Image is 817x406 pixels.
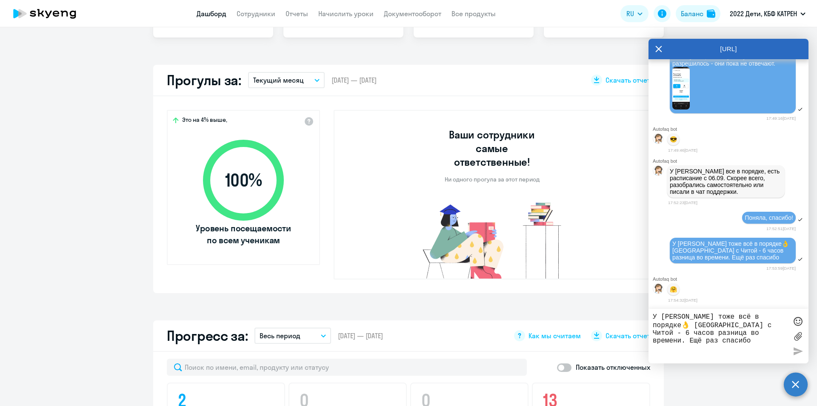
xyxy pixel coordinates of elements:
[167,359,527,376] input: Поиск по имени, email, продукту или статусу
[197,9,226,18] a: Дашборд
[668,148,697,153] time: 17:49:46[DATE]
[670,136,677,143] p: 😎
[670,286,677,293] p: 🤗
[672,240,791,261] span: У [PERSON_NAME] тоже всё в порядке👌 [GEOGRAPHIC_DATA] с Читой - 6 часов разница во времени. Ещё р...
[445,176,540,183] p: Ни одного прогула за этот период
[260,331,300,341] p: Весь период
[167,327,248,344] h2: Прогресс за:
[653,158,808,164] div: Autofaq bot
[528,331,581,340] span: Как мы считаем
[626,9,634,19] span: RU
[676,5,720,22] button: Балансbalance
[653,127,808,132] div: Autofaq bot
[194,222,292,246] span: Уровень посещаемости по всем ученикам
[407,200,577,279] img: no-truants
[331,75,377,85] span: [DATE] — [DATE]
[653,276,808,282] div: Autofaq bot
[766,116,796,121] time: 17:49:16[DATE]
[653,166,664,178] img: bot avatar
[745,214,793,221] span: Поняла, спасибо!
[672,67,690,109] img: image.png
[237,9,275,18] a: Сотрудники
[286,9,308,18] a: Отчеты
[681,9,703,19] div: Баланс
[766,266,796,271] time: 17:53:59[DATE]
[620,5,648,22] button: RU
[254,328,331,344] button: Весь период
[248,72,325,88] button: Текущий месяц
[730,9,797,19] p: 2022 Дети, КБФ КАТРЕН
[726,3,810,24] button: 2022 Дети, КБФ КАТРЕН
[437,128,547,169] h3: Ваши сотрудники самые ответственные!
[318,9,374,18] a: Начислить уроки
[606,331,650,340] span: Скачать отчет
[766,226,796,231] time: 17:52:51[DATE]
[707,9,715,18] img: balance
[182,116,227,126] span: Это на 4% выше,
[653,284,664,296] img: bot avatar
[653,134,664,146] img: bot avatar
[384,9,441,18] a: Документооборот
[668,298,697,302] time: 17:54:32[DATE]
[338,331,383,340] span: [DATE] — [DATE]
[194,170,292,190] span: 100 %
[253,75,304,85] p: Текущий месяц
[606,75,650,85] span: Скачать отчет
[791,330,804,343] label: Лимит 10 файлов
[668,200,697,205] time: 17:52:23[DATE]
[451,9,496,18] a: Все продукты
[576,362,650,372] p: Показать отключенных
[670,168,782,195] p: У [PERSON_NAME] все в порядке, есть расписание с 06.09. Скорее всего, разобрались самостоятельно ...
[167,72,241,89] h2: Прогулы за:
